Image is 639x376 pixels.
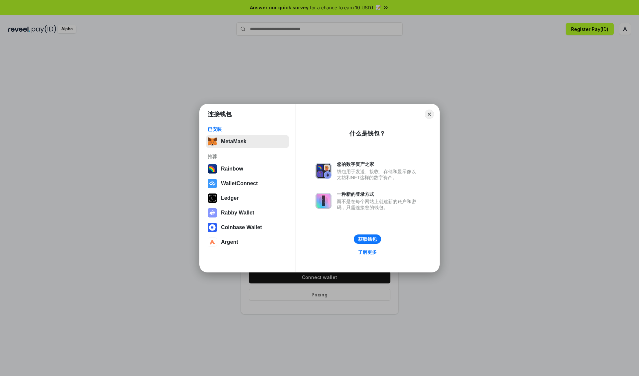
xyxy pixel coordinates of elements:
[206,177,289,190] button: WalletConnect
[221,210,254,216] div: Rabby Wallet
[221,224,262,230] div: Coinbase Wallet
[208,126,287,132] div: 已安装
[208,237,217,247] img: svg+xml,%3Csvg%20width%3D%2228%22%20height%3D%2228%22%20viewBox%3D%220%200%2028%2028%22%20fill%3D...
[358,236,377,242] div: 获取钱包
[208,154,287,160] div: 推荐
[425,110,434,119] button: Close
[206,191,289,205] button: Ledger
[206,235,289,249] button: Argent
[206,135,289,148] button: MetaMask
[206,221,289,234] button: Coinbase Wallet
[206,206,289,219] button: Rabby Wallet
[316,163,331,179] img: svg+xml,%3Csvg%20xmlns%3D%22http%3A%2F%2Fwww.w3.org%2F2000%2Fsvg%22%20fill%3D%22none%22%20viewBox...
[221,166,243,172] div: Rainbow
[337,169,419,181] div: 钱包用于发送、接收、存储和显示像以太坊和NFT这样的数字资产。
[221,239,238,245] div: Argent
[337,161,419,167] div: 您的数字资产之家
[208,137,217,146] img: svg+xml,%3Csvg%20fill%3D%22none%22%20height%3D%2233%22%20viewBox%3D%220%200%2035%2033%22%20width%...
[208,164,217,174] img: svg+xml,%3Csvg%20width%3D%22120%22%20height%3D%22120%22%20viewBox%3D%220%200%20120%20120%22%20fil...
[337,198,419,210] div: 而不是在每个网站上创建新的账户和密码，只需连接您的钱包。
[208,179,217,188] img: svg+xml,%3Csvg%20width%3D%2228%22%20height%3D%2228%22%20viewBox%3D%220%200%2028%2028%22%20fill%3D...
[358,249,377,255] div: 了解更多
[208,110,232,118] h1: 连接钱包
[206,162,289,176] button: Rainbow
[316,193,331,209] img: svg+xml,%3Csvg%20xmlns%3D%22http%3A%2F%2Fwww.w3.org%2F2000%2Fsvg%22%20fill%3D%22none%22%20viewBox...
[208,193,217,203] img: svg+xml,%3Csvg%20xmlns%3D%22http%3A%2F%2Fwww.w3.org%2F2000%2Fsvg%22%20width%3D%2228%22%20height%3...
[354,248,381,256] a: 了解更多
[221,195,239,201] div: Ledger
[349,130,385,138] div: 什么是钱包？
[354,234,381,244] button: 获取钱包
[337,191,419,197] div: 一种新的登录方式
[221,181,258,187] div: WalletConnect
[221,139,246,145] div: MetaMask
[208,208,217,217] img: svg+xml,%3Csvg%20xmlns%3D%22http%3A%2F%2Fwww.w3.org%2F2000%2Fsvg%22%20fill%3D%22none%22%20viewBox...
[208,223,217,232] img: svg+xml,%3Csvg%20width%3D%2228%22%20height%3D%2228%22%20viewBox%3D%220%200%2028%2028%22%20fill%3D...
